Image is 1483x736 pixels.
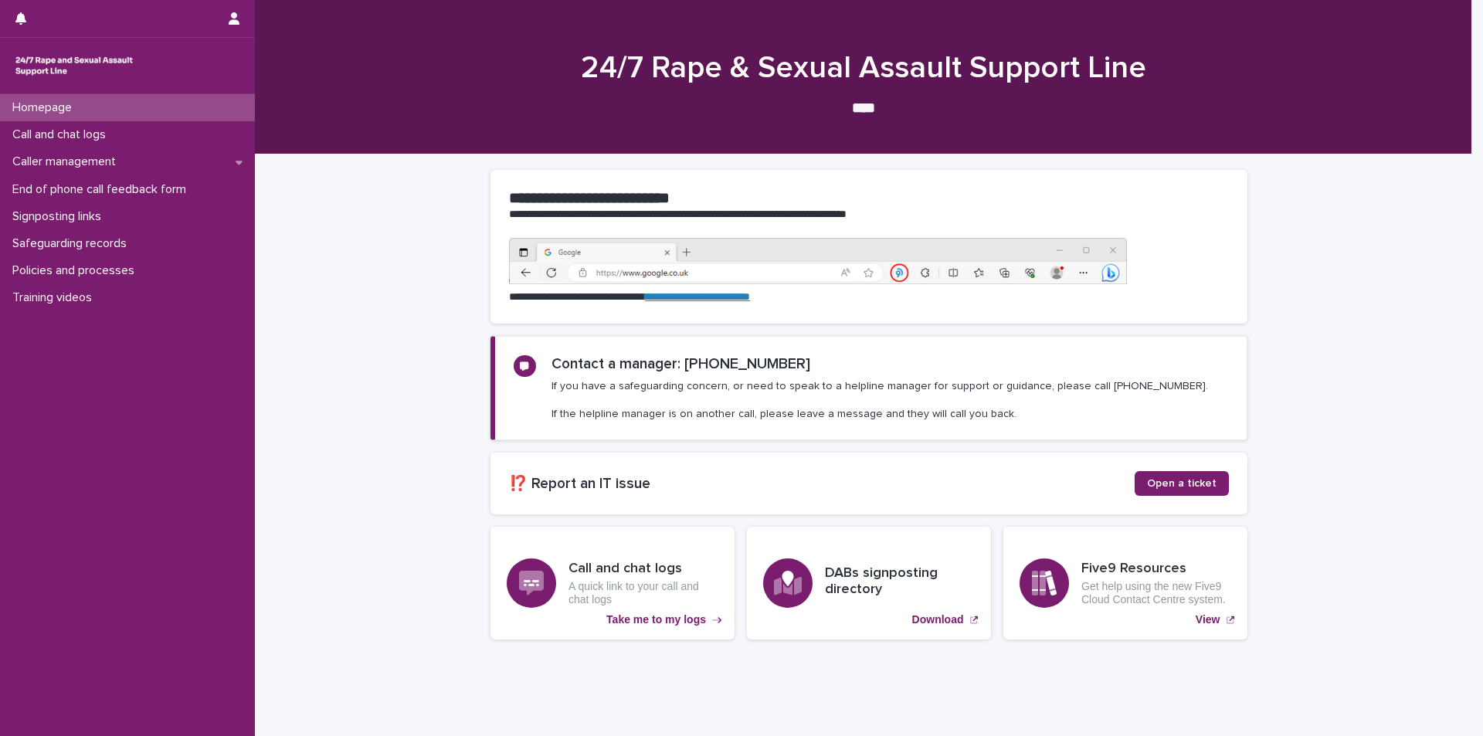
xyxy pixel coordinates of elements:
[912,613,964,626] p: Download
[509,475,1135,493] h2: ⁉️ Report an IT issue
[6,236,139,251] p: Safeguarding records
[551,379,1208,422] p: If you have a safeguarding concern, or need to speak to a helpline manager for support or guidanc...
[1147,478,1217,489] span: Open a ticket
[6,263,147,278] p: Policies and processes
[6,209,114,224] p: Signposting links
[825,565,975,599] h3: DABs signposting directory
[6,154,128,169] p: Caller management
[6,100,84,115] p: Homepage
[1081,561,1231,578] h3: Five9 Resources
[485,49,1242,86] h1: 24/7 Rape & Sexual Assault Support Line
[568,580,718,606] p: A quick link to your call and chat logs
[606,613,706,626] p: Take me to my logs
[6,182,199,197] p: End of phone call feedback form
[6,290,104,305] p: Training videos
[1081,580,1231,606] p: Get help using the new Five9 Cloud Contact Centre system.
[12,50,136,81] img: rhQMoQhaT3yELyF149Cw
[568,561,718,578] h3: Call and chat logs
[1196,613,1220,626] p: View
[490,527,735,639] a: Take me to my logs
[6,127,118,142] p: Call and chat logs
[747,527,991,639] a: Download
[509,238,1127,284] img: https%3A%2F%2Fcdn.document360.io%2F0deca9d6-0dac-4e56-9e8f-8d9979bfce0e%2FImages%2FDocumentation%...
[551,355,810,373] h2: Contact a manager: [PHONE_NUMBER]
[1003,527,1247,639] a: View
[1135,471,1229,496] a: Open a ticket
